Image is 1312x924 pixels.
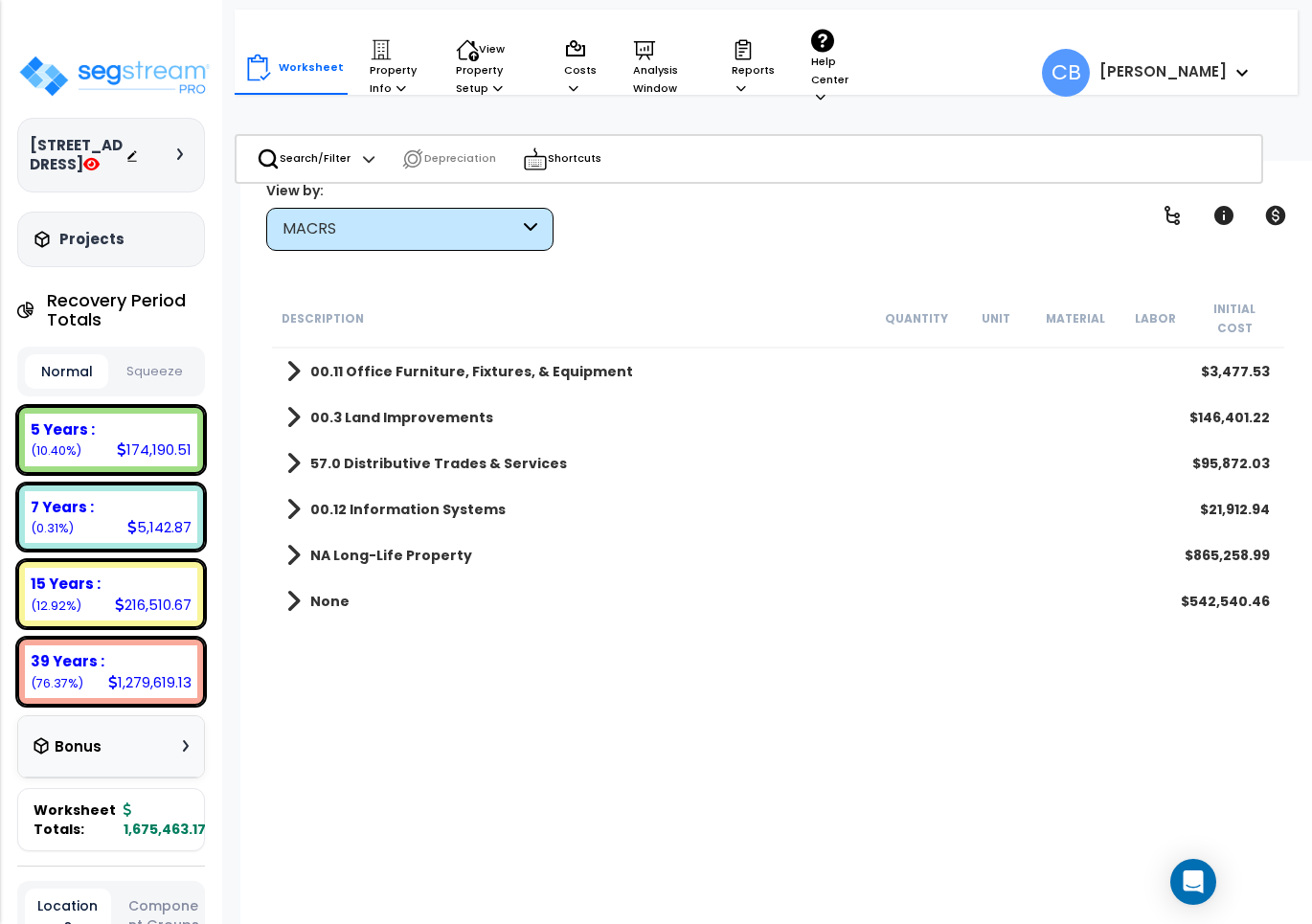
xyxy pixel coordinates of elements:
small: Material [1046,311,1105,327]
small: Quantity [885,311,948,327]
div: $21,912.94 [1200,500,1270,519]
div: $865,258.99 [1185,546,1270,565]
p: Search/Filter [257,147,351,170]
b: 57.0 Distributive Trades & Services [310,454,567,473]
small: Initial Cost [1213,302,1255,336]
b: 7 Years : [31,497,94,517]
b: 00.3 Land Improvements [310,408,493,427]
img: logo_pro_r.png [17,54,212,99]
b: 15 Years : [31,574,101,594]
div: 1,279,619.13 [108,672,192,692]
b: 1,675,463.17 [124,800,206,839]
p: Property Info [370,38,419,97]
div: 216,510.67 [115,595,192,615]
small: Labor [1135,311,1176,327]
button: Normal [25,354,108,389]
h3: Bonus [55,739,102,755]
p: Shortcuts [523,146,601,172]
span: CB [1042,49,1090,97]
p: Help Center [811,29,857,106]
b: [PERSON_NAME] [1099,61,1227,81]
div: $542,540.46 [1181,592,1270,611]
p: Worksheet [279,58,344,77]
p: Costs [564,38,597,97]
h3: [STREET_ADDRESS] [30,136,125,174]
small: 0.30695209561118253% [31,520,74,536]
div: Open Intercom Messenger [1170,859,1216,905]
p: Reports [732,38,775,97]
p: Depreciation [401,147,496,170]
p: View Property Setup [456,38,527,97]
b: 5 Years : [31,419,95,439]
div: $95,872.03 [1192,454,1270,473]
small: Unit [982,311,1010,327]
b: 00.11 Office Furniture, Fixtures, & Equipment [310,362,633,381]
div: Shortcuts [512,136,612,182]
span: Worksheet Totals: [34,800,116,839]
div: $3,477.53 [1201,362,1270,381]
small: 10.396558296549639% [31,442,81,459]
div: Depreciation [391,138,507,180]
small: Description [282,311,364,327]
div: View by: [266,181,554,200]
p: Analysis Window [633,38,695,97]
small: 76.3740529131065% [31,675,83,691]
b: 39 Years : [31,651,104,671]
h4: Recovery Period Totals [47,291,204,329]
b: None [310,592,350,611]
button: Squeeze [113,355,196,389]
h3: Projects [59,230,124,249]
b: 00.12 Information Systems [310,500,506,519]
b: NA Long-Life Property [310,546,472,565]
div: MACRS [283,218,519,240]
small: 12.922436694732689% [31,597,81,614]
div: 5,142.87 [127,517,192,537]
div: 174,190.51 [117,439,192,460]
div: $146,401.22 [1189,408,1270,427]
